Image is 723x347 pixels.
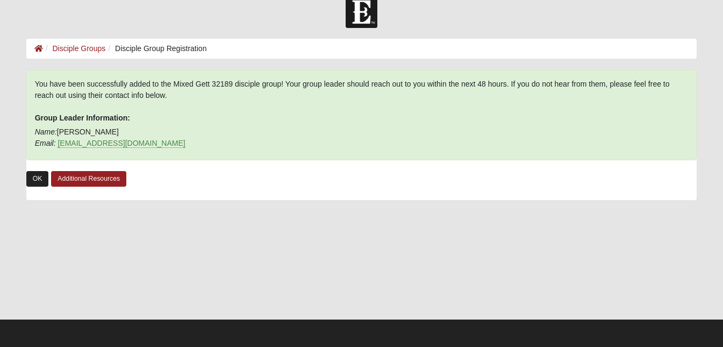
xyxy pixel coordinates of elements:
[26,171,49,187] a: OK
[35,126,689,149] p: [PERSON_NAME]
[26,70,697,160] div: You have been successfully added to the Mixed Gett 32189 disciple group! Your group leader should...
[105,43,206,54] li: Disciple Group Registration
[58,139,185,148] a: [EMAIL_ADDRESS][DOMAIN_NAME]
[52,44,105,53] a: Disciple Groups
[35,114,130,122] b: Group Leader Information:
[51,171,126,187] a: Additional Resources
[35,139,56,147] i: Email:
[35,128,57,136] i: Name:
